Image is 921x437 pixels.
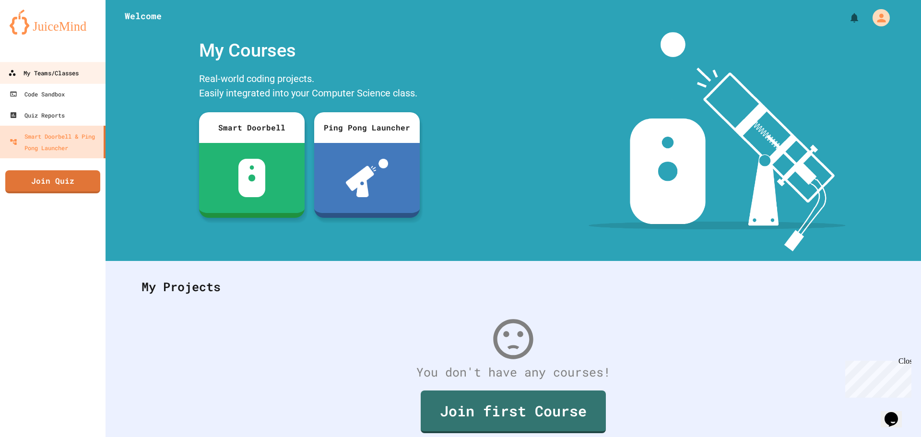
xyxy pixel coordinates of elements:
[194,69,425,105] div: Real-world coding projects. Easily integrated into your Computer Science class.
[589,32,846,251] img: banner-image-my-projects.png
[831,10,862,26] div: My Notifications
[862,7,892,29] div: My Account
[841,357,911,398] iframe: chat widget
[10,109,65,121] div: Quiz Reports
[132,363,895,381] div: You don't have any courses!
[5,170,100,193] a: Join Quiz
[132,268,895,306] div: My Projects
[10,88,65,100] div: Code Sandbox
[10,130,100,154] div: Smart Doorbell & Ping Pong Launcher
[346,159,389,197] img: ppl-with-ball.png
[10,10,96,35] img: logo-orange.svg
[421,390,606,433] a: Join first Course
[314,112,420,143] div: Ping Pong Launcher
[194,32,425,69] div: My Courses
[4,4,66,61] div: Chat with us now!Close
[238,159,266,197] img: sdb-white.svg
[8,67,79,79] div: My Teams/Classes
[881,399,911,427] iframe: chat widget
[199,112,305,143] div: Smart Doorbell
